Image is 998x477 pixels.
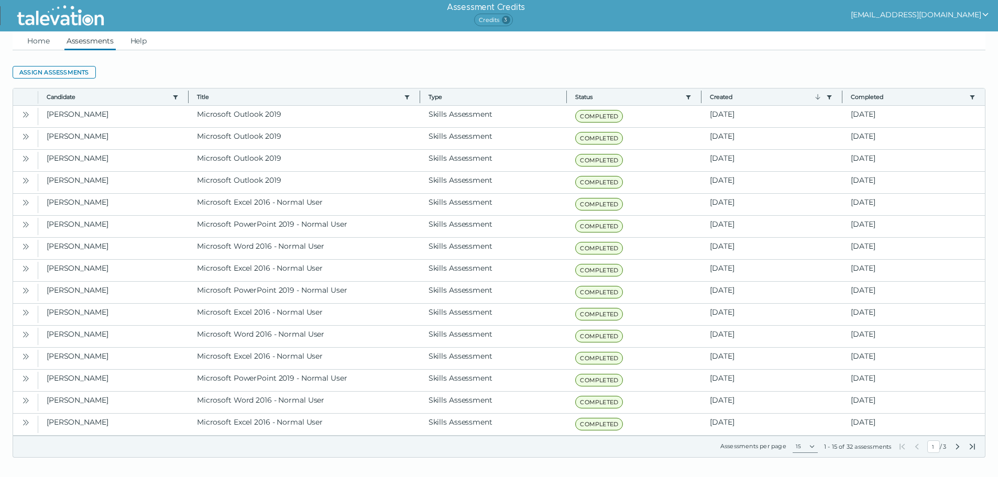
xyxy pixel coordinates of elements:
[19,218,32,230] button: Open
[189,172,420,193] clr-dg-cell: Microsoft Outlook 2019
[189,326,420,347] clr-dg-cell: Microsoft Word 2016 - Normal User
[913,442,921,451] button: Previous Page
[38,216,189,237] clr-dg-cell: [PERSON_NAME]
[839,85,846,108] button: Column resize handle
[575,374,623,386] span: COMPLETED
[420,304,567,325] clr-dg-cell: Skills Assessment
[21,264,30,273] cds-icon: Open
[701,326,842,347] clr-dg-cell: [DATE]
[575,198,623,210] span: COMPLETED
[420,172,567,193] clr-dg-cell: Skills Assessment
[420,150,567,171] clr-dg-cell: Skills Assessment
[19,416,32,428] button: Open
[38,194,189,215] clr-dg-cell: [PERSON_NAME]
[842,106,985,127] clr-dg-cell: [DATE]
[189,106,420,127] clr-dg-cell: Microsoft Outlook 2019
[19,284,32,296] button: Open
[189,260,420,281] clr-dg-cell: Microsoft Excel 2016 - Normal User
[575,418,623,430] span: COMPLETED
[21,286,30,295] cds-icon: Open
[842,370,985,391] clr-dg-cell: [DATE]
[575,286,623,298] span: COMPLETED
[19,108,32,120] button: Open
[19,306,32,318] button: Open
[189,304,420,325] clr-dg-cell: Microsoft Excel 2016 - Normal User
[189,414,420,435] clr-dg-cell: Microsoft Excel 2016 - Normal User
[842,348,985,369] clr-dg-cell: [DATE]
[701,172,842,193] clr-dg-cell: [DATE]
[701,128,842,149] clr-dg-cell: [DATE]
[19,240,32,252] button: Open
[19,174,32,186] button: Open
[842,238,985,259] clr-dg-cell: [DATE]
[21,396,30,405] cds-icon: Open
[189,282,420,303] clr-dg-cell: Microsoft PowerPoint 2019 - Normal User
[189,370,420,391] clr-dg-cell: Microsoft PowerPoint 2019 - Normal User
[575,352,623,364] span: COMPLETED
[842,282,985,303] clr-dg-cell: [DATE]
[842,216,985,237] clr-dg-cell: [DATE]
[21,308,30,317] cds-icon: Open
[38,326,189,347] clr-dg-cell: [PERSON_NAME]
[197,93,400,101] button: Title
[21,220,30,229] cds-icon: Open
[13,66,96,79] button: Assign assessments
[842,194,985,215] clr-dg-cell: [DATE]
[19,394,32,406] button: Open
[575,154,623,167] span: COMPLETED
[701,392,842,413] clr-dg-cell: [DATE]
[19,350,32,362] button: Open
[38,282,189,303] clr-dg-cell: [PERSON_NAME]
[19,130,32,142] button: Open
[189,348,420,369] clr-dg-cell: Microsoft Excel 2016 - Normal User
[420,392,567,413] clr-dg-cell: Skills Assessment
[19,152,32,164] button: Open
[21,330,30,339] cds-icon: Open
[38,370,189,391] clr-dg-cell: [PERSON_NAME]
[25,31,52,50] a: Home
[842,304,985,325] clr-dg-cell: [DATE]
[189,150,420,171] clr-dg-cell: Microsoft Outlook 2019
[851,93,965,101] button: Completed
[38,392,189,413] clr-dg-cell: [PERSON_NAME]
[420,370,567,391] clr-dg-cell: Skills Assessment
[701,414,842,435] clr-dg-cell: [DATE]
[38,414,189,435] clr-dg-cell: [PERSON_NAME]
[575,176,623,188] span: COMPLETED
[38,260,189,281] clr-dg-cell: [PERSON_NAME]
[701,150,842,171] clr-dg-cell: [DATE]
[38,172,189,193] clr-dg-cell: [PERSON_NAME]
[21,198,30,207] cds-icon: Open
[575,93,681,101] button: Status
[420,238,567,259] clr-dg-cell: Skills Assessment
[420,194,567,215] clr-dg-cell: Skills Assessment
[420,414,567,435] clr-dg-cell: Skills Assessment
[420,260,567,281] clr-dg-cell: Skills Assessment
[21,242,30,251] cds-icon: Open
[898,442,906,451] button: First Page
[19,262,32,274] button: Open
[701,216,842,237] clr-dg-cell: [DATE]
[701,282,842,303] clr-dg-cell: [DATE]
[720,442,786,450] label: Assessments per page
[19,372,32,384] button: Open
[21,374,30,383] cds-icon: Open
[474,14,512,26] span: Credits
[420,282,567,303] clr-dg-cell: Skills Assessment
[575,330,623,342] span: COMPLETED
[927,440,940,453] input: Current Page
[968,442,977,451] button: Last Page
[698,85,705,108] button: Column resize handle
[575,132,623,145] span: COMPLETED
[64,31,116,50] a: Assessments
[842,150,985,171] clr-dg-cell: [DATE]
[842,326,985,347] clr-dg-cell: [DATE]
[842,414,985,435] clr-dg-cell: [DATE]
[447,1,525,14] h6: Assessment Credits
[710,93,822,101] button: Created
[13,3,108,29] img: Talevation_Logo_Transparent_white.png
[898,440,977,453] div: /
[429,93,558,101] span: Type
[38,304,189,325] clr-dg-cell: [PERSON_NAME]
[420,326,567,347] clr-dg-cell: Skills Assessment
